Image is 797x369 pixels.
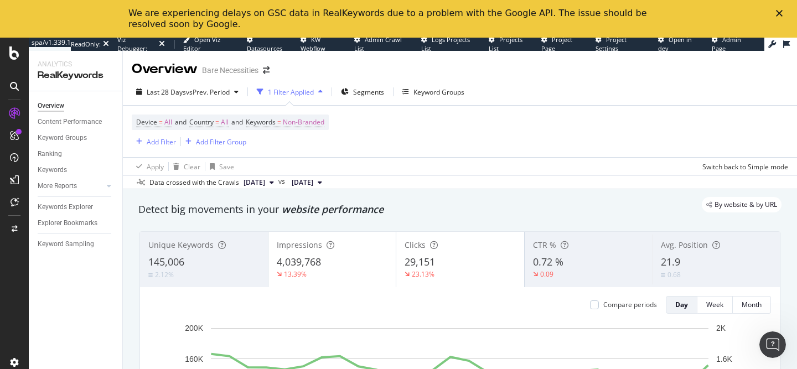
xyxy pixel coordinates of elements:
[702,162,788,171] div: Switch back to Simple mode
[128,8,651,30] div: We are experiencing delays on GSC data in RealKeywords due to a problem with the Google API. The ...
[231,117,243,127] span: and
[716,355,732,363] text: 1.6K
[38,164,67,176] div: Keywords
[263,66,270,74] div: arrow-right-arrow-left
[169,158,200,175] button: Clear
[533,240,556,250] span: CTR %
[661,240,708,250] span: Avg. Position
[405,255,435,268] span: 29,151
[38,132,87,144] div: Keyword Groups
[278,176,287,186] span: vs
[412,269,434,279] div: 23.13%
[186,87,230,97] span: vs Prev. Period
[712,35,756,53] a: Admin Page
[277,255,321,268] span: 4,039,768
[603,300,657,309] div: Compare periods
[132,158,164,175] button: Apply
[277,240,322,250] span: Impressions
[219,162,234,171] div: Save
[540,269,553,279] div: 0.09
[706,300,723,309] div: Week
[337,83,389,101] button: Segments
[667,270,681,279] div: 0.68
[184,162,200,171] div: Clear
[148,255,184,268] span: 145,006
[221,115,229,130] span: All
[596,35,650,53] a: Project Settings
[268,87,314,97] div: 1 Filter Applied
[292,178,313,188] span: 2025 Jul. 25th
[29,38,71,51] a: spa/v1.339.1
[715,201,777,208] span: By website & by URL
[38,180,103,192] a: More Reports
[658,35,692,53] span: Open in dev
[246,117,276,127] span: Keywords
[541,35,587,53] a: Project Page
[38,60,113,69] div: Analytics
[38,100,64,112] div: Overview
[354,35,412,53] a: Admin Crawl List
[38,238,115,250] a: Keyword Sampling
[244,178,265,188] span: 2025 Aug. 22nd
[252,83,327,101] button: 1 Filter Applied
[38,132,115,144] a: Keyword Groups
[38,116,102,128] div: Content Performance
[215,117,219,127] span: =
[661,255,680,268] span: 21.9
[147,87,186,97] span: Last 28 Days
[489,35,534,53] a: Projects List
[132,60,198,79] div: Overview
[38,201,115,213] a: Keywords Explorer
[38,148,115,160] a: Ranking
[202,65,258,76] div: Bare Necessities
[117,35,157,53] div: Viz Debugger:
[354,35,402,53] span: Admin Crawl List
[155,270,174,279] div: 2.12%
[147,162,164,171] div: Apply
[183,35,239,53] a: Open Viz Editor
[533,255,563,268] span: 0.72 %
[301,35,325,53] span: KW Webflow
[541,35,572,53] span: Project Page
[353,87,384,97] span: Segments
[675,300,688,309] div: Day
[489,35,522,53] span: Projects List
[658,35,703,53] a: Open in dev
[421,35,480,53] a: Logs Projects List
[136,117,157,127] span: Device
[702,197,782,212] div: legacy label
[181,135,246,148] button: Add Filter Group
[413,87,464,97] div: Keyword Groups
[148,240,214,250] span: Unique Keywords
[287,176,327,189] button: [DATE]
[132,83,243,101] button: Last 28 DaysvsPrev. Period
[742,300,762,309] div: Month
[596,35,627,53] span: Project Settings
[38,148,62,160] div: Ranking
[159,117,163,127] span: =
[205,158,234,175] button: Save
[38,238,94,250] div: Keyword Sampling
[132,135,176,148] button: Add Filter
[38,217,97,229] div: Explorer Bookmarks
[247,35,292,53] a: Datasources
[247,44,282,53] span: Datasources
[185,324,203,332] text: 200K
[38,180,77,192] div: More Reports
[398,83,469,101] button: Keyword Groups
[38,164,115,176] a: Keywords
[759,331,786,358] iframe: Intercom live chat
[38,217,115,229] a: Explorer Bookmarks
[38,69,113,82] div: RealKeywords
[698,158,788,175] button: Switch back to Simple mode
[421,35,470,53] span: Logs Projects List
[148,273,153,277] img: Equal
[776,10,787,17] div: Close
[38,116,115,128] a: Content Performance
[666,296,697,314] button: Day
[196,137,246,147] div: Add Filter Group
[38,201,93,213] div: Keywords Explorer
[697,296,733,314] button: Week
[71,40,101,49] div: ReadOnly:
[661,273,665,277] img: Equal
